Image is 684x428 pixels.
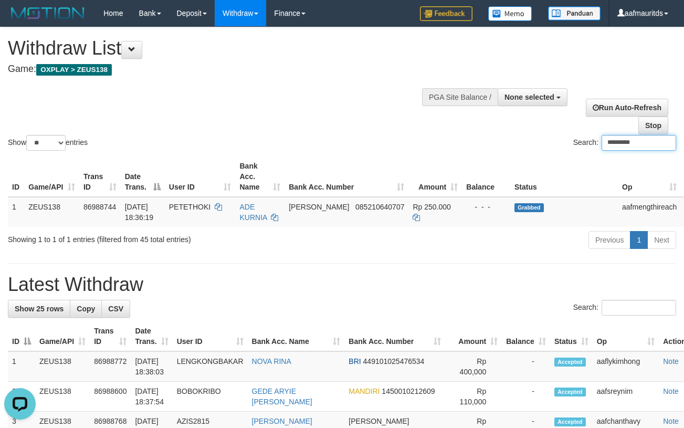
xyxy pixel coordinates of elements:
[510,156,618,197] th: Status
[349,417,409,425] span: [PERSON_NAME]
[462,156,510,197] th: Balance
[647,231,676,249] a: Next
[8,197,24,227] td: 1
[344,321,445,351] th: Bank Acc. Number: activate to sort column ascending
[79,156,121,197] th: Trans ID: activate to sort column ascending
[502,382,550,412] td: -
[90,382,131,412] td: 86988600
[514,203,544,212] span: Grabbed
[498,88,567,106] button: None selected
[554,358,586,367] span: Accepted
[131,321,172,351] th: Date Trans.: activate to sort column ascending
[36,64,112,76] span: OXPLAY > ZEUS138
[252,387,312,406] a: GEDE ARYIE [PERSON_NAME]
[8,5,88,21] img: MOTION_logo.png
[8,156,24,197] th: ID
[550,321,593,351] th: Status: activate to sort column ascending
[638,117,668,134] a: Stop
[24,197,79,227] td: ZEUS138
[349,387,380,395] span: MANDIRI
[8,64,446,75] h4: Game:
[285,156,408,197] th: Bank Acc. Number: activate to sort column ascending
[593,382,659,412] td: aafsreynim
[121,156,165,197] th: Date Trans.: activate to sort column descending
[70,300,102,318] a: Copy
[554,388,586,396] span: Accepted
[420,6,472,21] img: Feedback.jpg
[8,38,446,59] h1: Withdraw List
[235,156,285,197] th: Bank Acc. Name: activate to sort column ascending
[77,305,95,313] span: Copy
[83,203,116,211] span: 86988744
[173,382,248,412] td: BOBOKRIBO
[363,357,425,366] span: Copy 449101025476534 to clipboard
[382,387,435,395] span: Copy 1450010212609 to clipboard
[8,135,88,151] label: Show entries
[289,203,349,211] span: [PERSON_NAME]
[593,351,659,382] td: aaflykimhong
[101,300,130,318] a: CSV
[169,203,211,211] span: PETETHOKI
[24,156,79,197] th: Game/API: activate to sort column ascending
[630,231,648,249] a: 1
[35,351,90,382] td: ZEUS138
[445,321,502,351] th: Amount: activate to sort column ascending
[173,351,248,382] td: LENGKONGBAKAR
[586,99,668,117] a: Run Auto-Refresh
[488,6,532,21] img: Button%20Memo.svg
[422,88,498,106] div: PGA Site Balance /
[131,351,172,382] td: [DATE] 18:38:03
[349,357,361,366] span: BRI
[26,135,66,151] select: Showentries
[548,6,601,20] img: panduan.png
[248,321,345,351] th: Bank Acc. Name: activate to sort column ascending
[445,382,502,412] td: Rp 110,000
[602,135,676,151] input: Search:
[504,93,554,101] span: None selected
[125,203,154,222] span: [DATE] 18:36:19
[593,321,659,351] th: Op: activate to sort column ascending
[663,387,679,395] a: Note
[663,357,679,366] a: Note
[618,156,681,197] th: Op: activate to sort column ascending
[35,382,90,412] td: ZEUS138
[252,357,291,366] a: NOVA RINA
[588,231,630,249] a: Previous
[355,203,404,211] span: Copy 085210640707 to clipboard
[8,351,35,382] td: 1
[663,417,679,425] a: Note
[8,274,676,295] h1: Latest Withdraw
[165,156,236,197] th: User ID: activate to sort column ascending
[131,382,172,412] td: [DATE] 18:37:54
[8,382,35,412] td: 2
[602,300,676,316] input: Search:
[90,321,131,351] th: Trans ID: activate to sort column ascending
[502,321,550,351] th: Balance: activate to sort column ascending
[413,203,450,211] span: Rp 250.000
[445,351,502,382] td: Rp 400,000
[554,417,586,426] span: Accepted
[15,305,64,313] span: Show 25 rows
[239,203,267,222] a: ADE KURNIA
[252,417,312,425] a: [PERSON_NAME]
[8,230,277,245] div: Showing 1 to 1 of 1 entries (filtered from 45 total entries)
[4,4,36,36] button: Open LiveChat chat widget
[618,197,681,227] td: aafmengthireach
[466,202,506,212] div: - - -
[8,321,35,351] th: ID: activate to sort column descending
[573,300,676,316] label: Search:
[573,135,676,151] label: Search:
[408,156,462,197] th: Amount: activate to sort column ascending
[35,321,90,351] th: Game/API: activate to sort column ascending
[173,321,248,351] th: User ID: activate to sort column ascending
[8,300,70,318] a: Show 25 rows
[90,351,131,382] td: 86988772
[502,351,550,382] td: -
[108,305,123,313] span: CSV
